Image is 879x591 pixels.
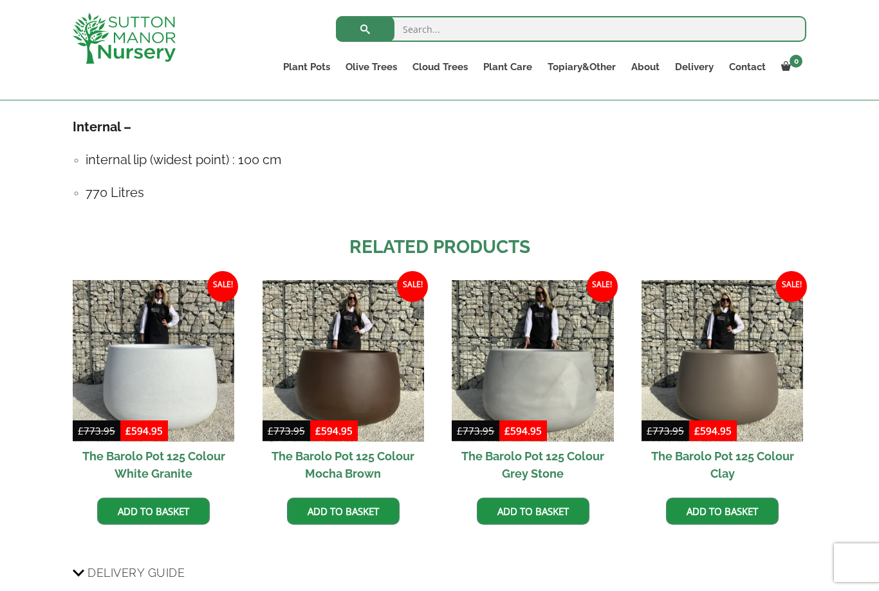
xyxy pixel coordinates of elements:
span: £ [268,424,273,437]
a: Delivery [667,58,721,76]
input: Search... [336,16,806,42]
span: £ [78,424,84,437]
bdi: 773.95 [457,424,494,437]
img: The Barolo Pot 125 Colour Grey Stone [452,280,613,442]
h2: Related products [73,234,806,261]
bdi: 594.95 [504,424,542,437]
a: Sale! The Barolo Pot 125 Colour White Granite [73,280,234,488]
span: £ [125,424,131,437]
a: Olive Trees [338,58,405,76]
bdi: 594.95 [125,424,163,437]
span: £ [647,424,652,437]
bdi: 773.95 [78,424,115,437]
span: Delivery Guide [88,561,185,585]
bdi: 594.95 [315,424,353,437]
a: 0 [773,58,806,76]
span: £ [315,424,321,437]
img: logo [73,13,176,64]
strong: Internal – [73,119,131,135]
span: Sale! [397,271,428,302]
span: Sale! [587,271,618,302]
a: Cloud Trees [405,58,476,76]
a: Sale! The Barolo Pot 125 Colour Mocha Brown [263,280,424,488]
bdi: 773.95 [647,424,684,437]
a: Add to basket: “The Barolo Pot 125 Colour White Granite” [97,498,210,525]
img: The Barolo Pot 125 Colour Clay [642,280,803,442]
a: Topiary&Other [540,58,624,76]
h4: internal lip (widest point) : 100 cm [86,150,806,170]
h2: The Barolo Pot 125 Colour Clay [642,442,803,488]
h2: The Barolo Pot 125 Colour White Granite [73,442,234,488]
h4: 770 Litres [86,183,806,203]
span: Sale! [207,271,238,302]
span: Sale! [776,271,807,302]
a: Add to basket: “The Barolo Pot 125 Colour Mocha Brown” [287,498,400,525]
bdi: 773.95 [268,424,305,437]
a: Sale! The Barolo Pot 125 Colour Clay [642,280,803,488]
span: 0 [790,55,802,68]
a: Add to basket: “The Barolo Pot 125 Colour Clay” [666,498,779,525]
span: £ [504,424,510,437]
a: About [624,58,667,76]
a: Sale! The Barolo Pot 125 Colour Grey Stone [452,280,613,488]
a: Add to basket: “The Barolo Pot 125 Colour Grey Stone” [477,498,589,525]
span: £ [694,424,700,437]
img: The Barolo Pot 125 Colour White Granite [73,280,234,442]
bdi: 594.95 [694,424,732,437]
a: Plant Care [476,58,540,76]
img: The Barolo Pot 125 Colour Mocha Brown [263,280,424,442]
h2: The Barolo Pot 125 Colour Grey Stone [452,442,613,488]
span: £ [457,424,463,437]
a: Plant Pots [275,58,338,76]
a: Contact [721,58,773,76]
h2: The Barolo Pot 125 Colour Mocha Brown [263,442,424,488]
